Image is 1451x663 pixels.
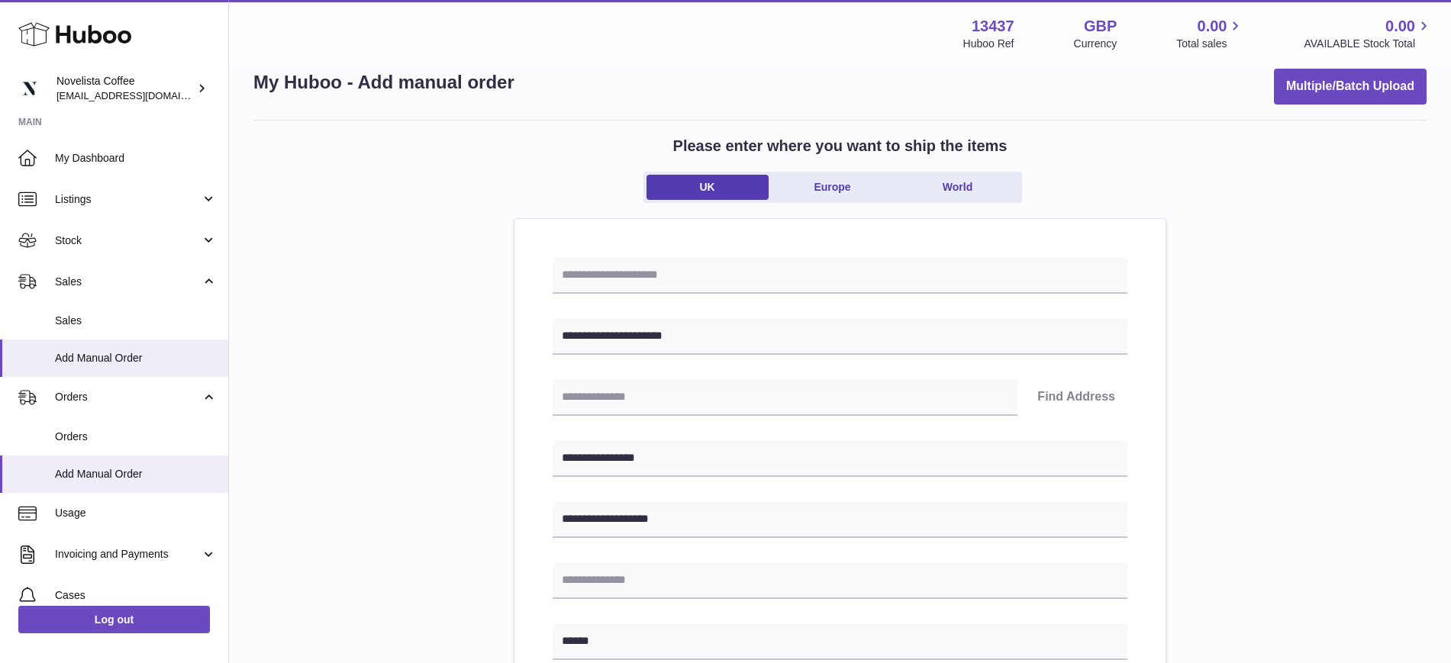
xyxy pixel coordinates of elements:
strong: GBP [1084,16,1117,37]
strong: 13437 [972,16,1014,37]
span: Sales [55,275,201,289]
span: 0.00 [1198,16,1227,37]
span: 0.00 [1385,16,1415,37]
div: Novelista Coffee [56,74,194,103]
span: Add Manual Order [55,351,217,365]
span: Sales [55,314,217,328]
div: Huboo Ref [963,37,1014,51]
a: 0.00 Total sales [1176,16,1244,51]
img: internalAdmin-13437@internal.huboo.com [18,77,41,100]
span: Invoicing and Payments [55,547,201,562]
span: Add Manual Order [55,467,217,481]
span: Listings [55,192,201,207]
span: Cases [55,588,217,603]
span: Total sales [1176,37,1244,51]
span: [EMAIL_ADDRESS][DOMAIN_NAME] [56,89,224,101]
span: Orders [55,430,217,444]
div: Currency [1074,37,1117,51]
span: Stock [55,233,201,248]
a: 0.00 AVAILABLE Stock Total [1304,16,1433,51]
span: AVAILABLE Stock Total [1304,37,1433,51]
span: My Dashboard [55,151,217,166]
span: Usage [55,506,217,520]
span: Orders [55,390,201,404]
a: Log out [18,606,210,633]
